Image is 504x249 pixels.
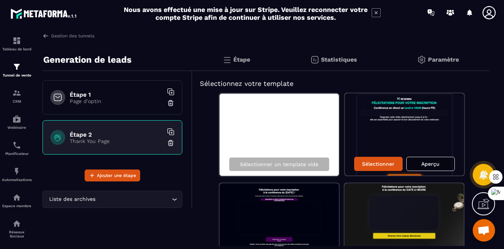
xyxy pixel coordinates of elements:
img: scheduler [12,141,21,150]
a: Gestion des tunnels [42,32,94,39]
img: social-network [12,219,21,228]
input: Search for option [97,195,170,203]
p: Generation de leads [43,52,132,67]
div: Domaine: [DOMAIN_NAME] [19,19,84,25]
img: tab_keywords_by_traffic_grey.svg [85,43,91,49]
a: automationsautomationsWebinaire [2,109,32,135]
p: Étape [233,56,250,63]
img: formation [12,88,21,97]
span: Liste des archives [47,195,97,203]
div: Search for option [42,191,182,208]
p: Thank You Page [70,138,163,144]
p: Page d'optin [70,98,163,104]
h6: Étape 2 [70,131,163,138]
h5: Sélectionnez votre template [200,78,482,89]
img: automations [12,115,21,124]
img: logo_orange.svg [12,12,18,18]
a: schedulerschedulerPlanificateur [2,135,32,161]
img: tab_domain_overview_orange.svg [30,43,36,49]
img: formation [12,62,21,71]
img: logo [10,7,78,20]
img: automations [12,193,21,202]
p: Statistiques [321,56,357,63]
a: Ouvrir le chat [473,219,495,242]
img: trash [167,139,174,147]
a: formationformationTunnel de vente [2,57,32,83]
p: Sélectionner un template vide [240,161,318,167]
img: image [345,93,464,175]
img: bars.0d591741.svg [223,55,231,64]
img: automations [12,167,21,176]
a: automationsautomationsEspace membre [2,187,32,214]
p: Tunnel de vente [2,73,32,77]
p: Sélectionner [362,161,394,167]
img: arrow [42,32,49,39]
p: Réseaux Sociaux [2,230,32,238]
h6: Étape 1 [70,91,163,98]
img: setting-gr.5f69749f.svg [417,55,426,64]
h2: Nous avons effectué une mise à jour sur Stripe. Veuillez reconnecter votre compte Stripe afin de ... [123,6,368,21]
p: Aperçu [421,161,440,167]
img: stats.20deebd0.svg [310,55,319,64]
button: Ajouter une étape [85,169,140,181]
img: trash [167,99,174,107]
p: Tableau de bord [2,47,32,51]
div: Domaine [38,44,57,49]
p: Webinaire [2,125,32,130]
a: automationsautomationsAutomatisations [2,161,32,187]
div: v 4.0.24 [21,12,37,18]
a: formationformationCRM [2,83,32,109]
img: formation [12,36,21,45]
img: website_grey.svg [12,19,18,25]
p: Paramètre [428,56,459,63]
span: Ajouter une étape [97,172,136,179]
a: formationformationTableau de bord [2,31,32,57]
a: social-networksocial-networkRéseaux Sociaux [2,214,32,244]
p: Planificateur [2,152,32,156]
p: Automatisations [2,178,32,182]
p: Espace membre [2,204,32,208]
p: CRM [2,99,32,103]
div: Mots-clés [93,44,114,49]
